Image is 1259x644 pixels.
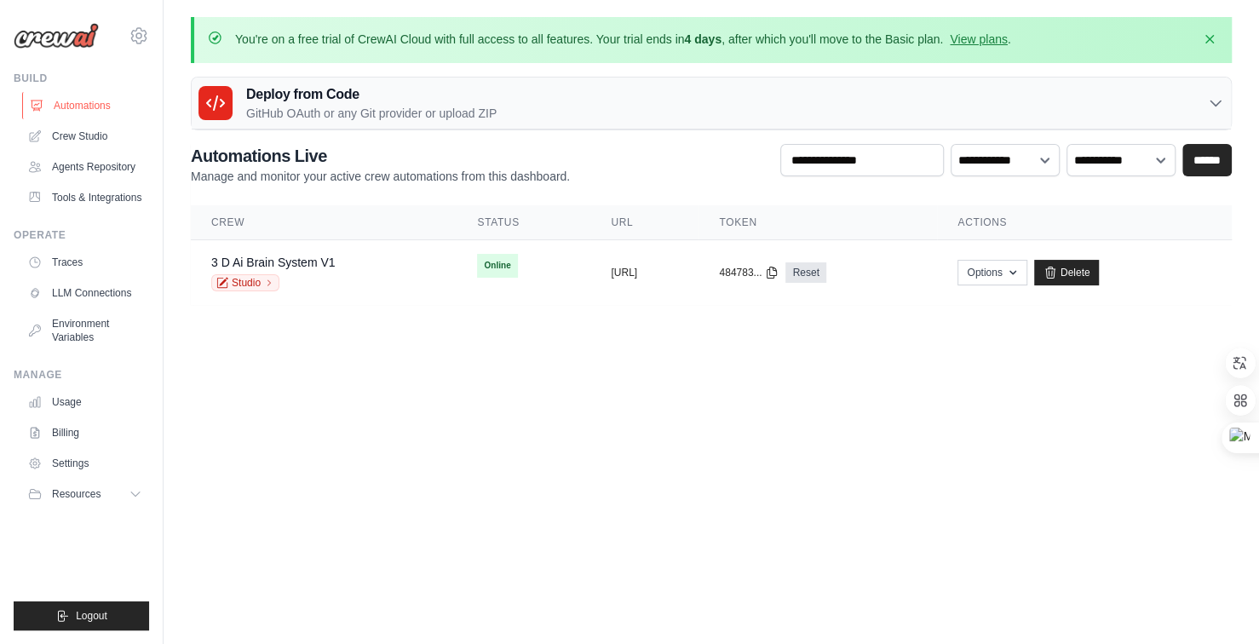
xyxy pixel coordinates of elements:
[191,205,457,240] th: Crew
[211,256,336,269] a: 3 D Ai Brain System V1
[20,480,149,508] button: Resources
[20,153,149,181] a: Agents Repository
[14,601,149,630] button: Logout
[235,31,1011,48] p: You're on a free trial of CrewAI Cloud with full access to all features. Your trial ends in , aft...
[191,168,570,185] p: Manage and monitor your active crew automations from this dashboard.
[20,450,149,477] a: Settings
[211,274,279,291] a: Studio
[950,32,1007,46] a: View plans
[457,205,590,240] th: Status
[20,310,149,351] a: Environment Variables
[22,92,151,119] a: Automations
[477,254,517,278] span: Online
[14,228,149,242] div: Operate
[20,388,149,416] a: Usage
[20,249,149,276] a: Traces
[590,205,698,240] th: URL
[20,123,149,150] a: Crew Studio
[957,260,1026,285] button: Options
[698,205,937,240] th: Token
[1034,260,1100,285] a: Delete
[246,84,497,105] h3: Deploy from Code
[191,144,570,168] h2: Automations Live
[684,32,721,46] strong: 4 days
[14,368,149,382] div: Manage
[246,105,497,122] p: GitHub OAuth or any Git provider or upload ZIP
[14,72,149,85] div: Build
[20,279,149,307] a: LLM Connections
[14,23,99,49] img: Logo
[785,262,825,283] a: Reset
[719,266,779,279] button: 484783...
[76,609,107,623] span: Logout
[20,184,149,211] a: Tools & Integrations
[52,487,101,501] span: Resources
[937,205,1232,240] th: Actions
[20,419,149,446] a: Billing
